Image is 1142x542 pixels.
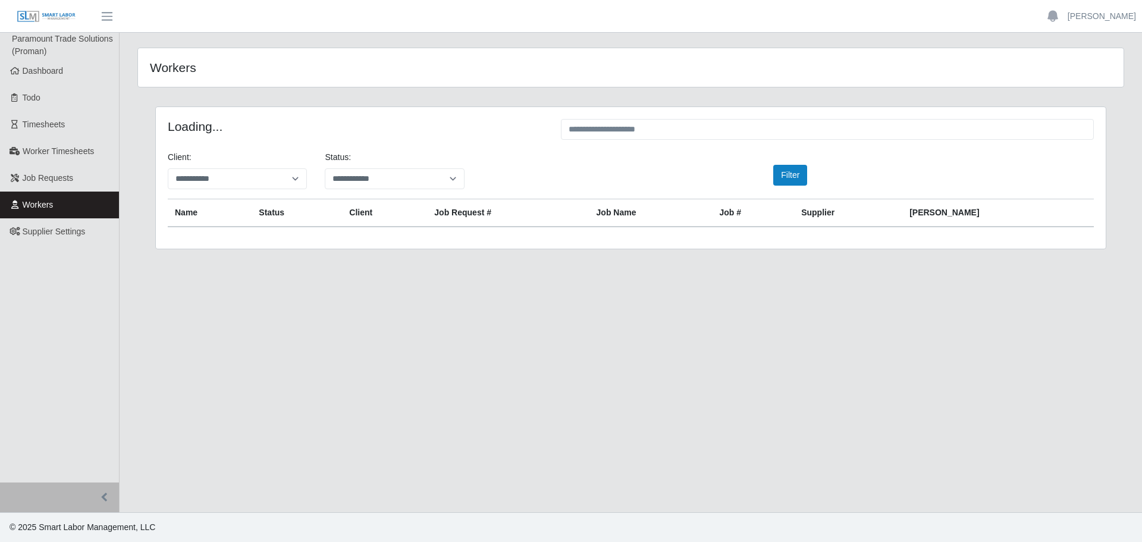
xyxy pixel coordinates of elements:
th: Supplier [794,199,902,227]
span: Todo [23,93,40,102]
th: [PERSON_NAME] [902,199,1094,227]
span: Paramount Trade Solutions (Proman) [12,34,113,56]
span: Dashboard [23,66,64,76]
span: Timesheets [23,120,65,129]
th: Job # [712,199,794,227]
span: Supplier Settings [23,227,86,236]
h4: Loading... [168,119,543,134]
label: Client: [168,151,192,164]
th: Client [342,199,427,227]
button: Filter [773,165,807,186]
th: Job Name [589,199,713,227]
th: Status [252,199,342,227]
span: © 2025 Smart Labor Management, LLC [10,522,155,532]
th: Name [168,199,252,227]
img: SLM Logo [17,10,76,23]
span: Worker Timesheets [23,146,94,156]
label: Status: [325,151,351,164]
h4: Workers [150,60,540,75]
th: Job Request # [427,199,589,227]
span: Job Requests [23,173,74,183]
span: Workers [23,200,54,209]
a: [PERSON_NAME] [1068,10,1136,23]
